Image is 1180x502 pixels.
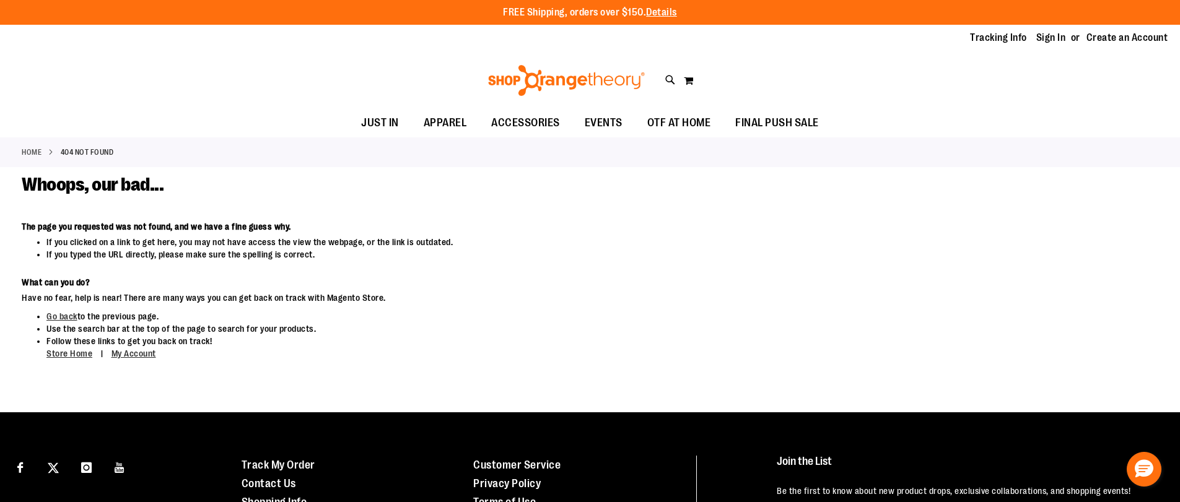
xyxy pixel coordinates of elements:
span: ACCESSORIES [491,109,560,137]
button: Hello, have a question? Let’s chat. [1127,452,1161,487]
li: If you clicked on a link to get here, you may not have access the view the webpage, or the link i... [46,236,922,248]
a: JUST IN [349,109,411,137]
a: Details [646,7,677,18]
a: My Account [111,348,156,358]
a: Store Home [46,348,92,358]
li: Use the search bar at the top of the page to search for your products. [46,322,922,335]
a: EVENTS [572,109,635,137]
img: Shop Orangetheory [486,65,647,96]
p: Be the first to know about new product drops, exclusive collaborations, and shopping events! [777,485,1152,497]
a: OTF AT HOME [635,109,723,137]
a: Visit our X page [43,456,64,477]
a: Tracking Info [970,31,1027,45]
span: EVENTS [585,109,623,137]
a: Go back [46,311,77,321]
li: to the previous page. [46,310,922,322]
a: Track My Order [242,459,315,471]
img: Twitter [48,462,59,474]
dt: The page you requested was not found, and we have a fine guess why. [22,220,922,233]
a: ACCESSORIES [479,109,572,137]
li: Follow these links to get you back on track! [46,335,922,360]
dt: What can you do? [22,276,922,288]
a: Contact Us [242,477,296,490]
span: OTF AT HOME [647,109,711,137]
a: APPAREL [411,109,479,137]
a: Visit our Youtube page [109,456,131,477]
li: If you typed the URL directly, please make sure the spelling is correct. [46,248,922,261]
dd: Have no fear, help is near! There are many ways you can get back on track with Magento Store. [22,292,922,304]
span: JUST IN [361,109,399,137]
span: Whoops, our bad... [22,174,164,195]
span: APPAREL [424,109,467,137]
p: FREE Shipping, orders over $150. [503,6,677,20]
a: Customer Service [473,459,561,471]
h4: Join the List [777,456,1152,478]
span: | [95,343,110,365]
a: Privacy Policy [473,477,541,490]
a: Visit our Facebook page [9,456,31,477]
a: Sign In [1036,31,1066,45]
a: Visit our Instagram page [76,456,97,477]
a: Create an Account [1086,31,1168,45]
a: FINAL PUSH SALE [723,109,831,137]
a: Home [22,147,42,158]
strong: 404 Not Found [61,147,114,158]
span: FINAL PUSH SALE [735,109,819,137]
